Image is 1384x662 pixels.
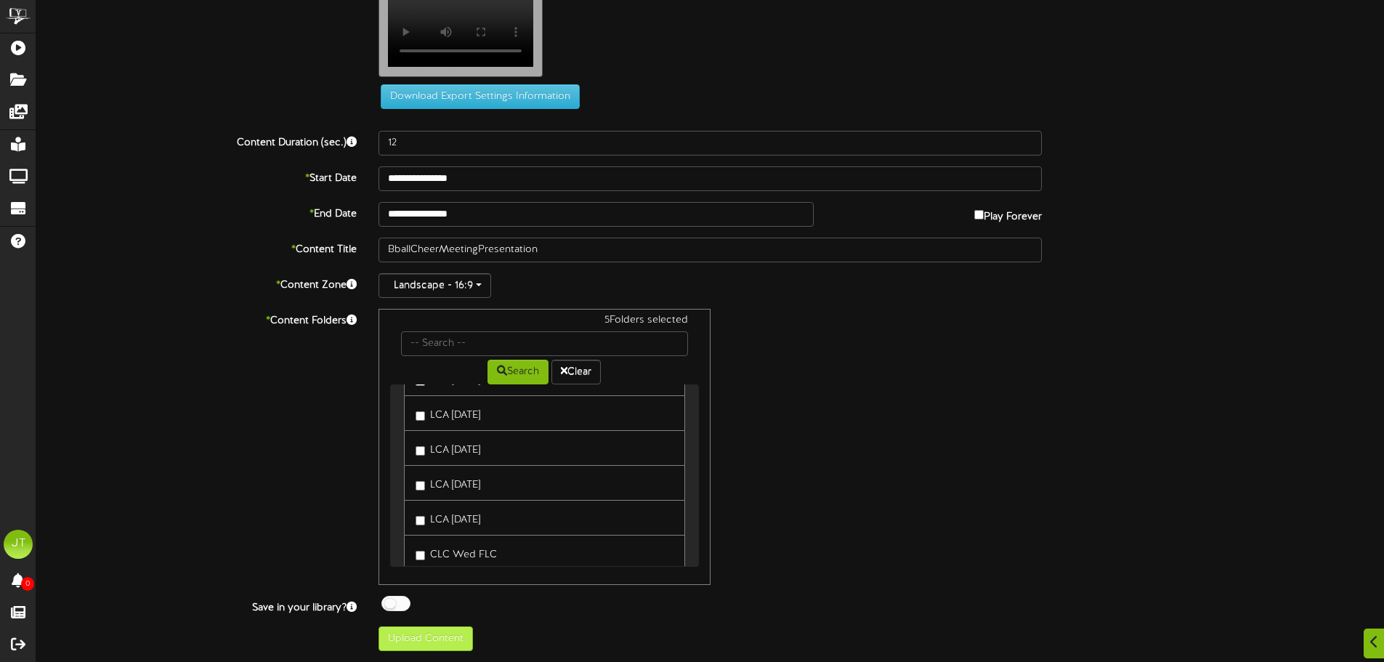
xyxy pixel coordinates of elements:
[25,309,368,328] label: Content Folders
[379,238,1042,262] input: Title of this Content
[416,551,425,560] input: CLC Wed FLC
[416,403,480,423] label: LCA [DATE]
[25,202,368,222] label: End Date
[25,131,368,150] label: Content Duration (sec.)
[379,626,473,651] button: Upload Content
[974,202,1042,225] label: Play Forever
[25,166,368,186] label: Start Date
[381,84,580,109] button: Download Export Settings Information
[416,508,480,528] label: LCA [DATE]
[25,596,368,615] label: Save in your library?
[974,210,984,219] input: Play Forever
[373,91,580,102] a: Download Export Settings Information
[416,411,425,421] input: LCA [DATE]
[390,313,698,331] div: 5 Folders selected
[416,446,425,456] input: LCA [DATE]
[416,438,480,458] label: LCA [DATE]
[4,530,33,559] div: JT
[551,360,601,384] button: Clear
[379,273,491,298] button: Landscape - 16:9
[416,473,480,493] label: LCA [DATE]
[401,331,687,356] input: -- Search --
[25,273,368,293] label: Content Zone
[25,238,368,257] label: Content Title
[416,516,425,525] input: LCA [DATE]
[416,481,425,491] input: LCA [DATE]
[487,360,549,384] button: Search
[21,577,34,591] span: 0
[416,543,497,562] label: CLC Wed FLC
